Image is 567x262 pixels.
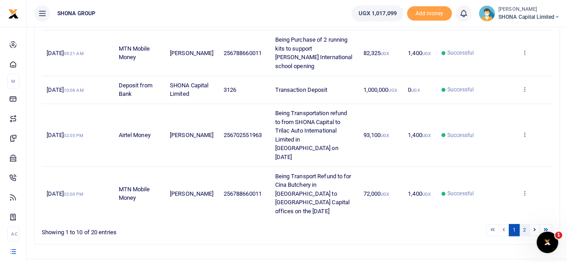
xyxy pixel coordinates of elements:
span: 1,400 [408,190,431,197]
span: Being Purchase of 2 running kits to support [PERSON_NAME] International school opening [275,36,352,69]
span: [PERSON_NAME] [170,190,213,197]
span: Successful [447,49,474,57]
span: [DATE] [47,190,83,197]
small: 09:21 AM [64,51,84,56]
span: UGX 1,017,099 [358,9,396,18]
span: [DATE] [47,86,83,93]
span: SHONA Capital Limited [498,13,560,21]
span: [PERSON_NAME] [170,50,213,56]
span: 0 [408,86,420,93]
span: 1,000,000 [363,86,397,93]
span: 72,000 [363,190,389,197]
span: SHONA Capital Limited [170,82,208,98]
span: Successful [447,131,474,139]
img: profile-user [479,5,495,21]
a: 2 [519,224,530,236]
span: MTN Mobile Money [118,186,150,202]
small: 10:08 AM [64,88,84,93]
small: UGX [422,51,430,56]
a: 1 [509,224,519,236]
span: [PERSON_NAME] [170,132,213,138]
small: 02:05 PM [64,133,83,138]
span: Being Transportation refund to from SHONA Capital to Trilac Auto International Limited in [GEOGRA... [275,110,347,160]
li: Wallet ballance [348,5,407,21]
span: [DATE] [47,132,83,138]
iframe: Intercom live chat [537,232,558,253]
span: 1,400 [408,132,431,138]
small: UGX [422,133,430,138]
span: 1,400 [408,50,431,56]
small: UGX [381,133,389,138]
small: UGX [388,88,397,93]
a: UGX 1,017,099 [351,5,403,21]
a: profile-user [PERSON_NAME] SHONA Capital Limited [479,5,560,21]
img: logo-small [8,9,19,19]
span: 256788660011 [224,190,262,197]
span: 82,325 [363,50,389,56]
small: UGX [411,88,420,93]
span: MTN Mobile Money [118,45,150,61]
span: Add money [407,6,452,21]
small: 02:00 PM [64,192,83,197]
span: Transaction Deposit [275,86,327,93]
li: Toup your wallet [407,6,452,21]
span: Successful [447,189,474,198]
small: UGX [422,192,430,197]
small: UGX [381,51,389,56]
small: [PERSON_NAME] [498,6,560,13]
span: Successful [447,86,474,94]
span: 256788660011 [224,50,262,56]
span: Deposit from Bank [118,82,152,98]
span: SHONA GROUP [54,9,99,17]
li: M [7,74,19,89]
a: Add money [407,9,452,16]
span: [DATE] [47,50,83,56]
span: Being Transport Refund to for Cina Butchery in [GEOGRAPHIC_DATA] to [GEOGRAPHIC_DATA] Capital off... [275,173,351,215]
span: 93,100 [363,132,389,138]
div: Showing 1 to 10 of 20 entries [42,223,251,237]
a: logo-small logo-large logo-large [8,10,19,17]
span: 3126 [224,86,236,93]
span: 256702551963 [224,132,262,138]
small: UGX [381,192,389,197]
span: Airtel Money [118,132,150,138]
span: 1 [555,232,562,239]
li: Ac [7,227,19,241]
